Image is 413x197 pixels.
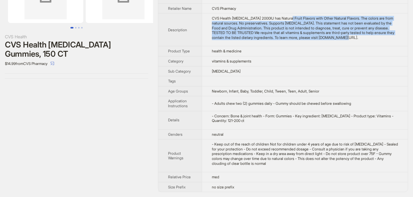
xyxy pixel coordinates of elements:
span: Product Warnings [168,151,183,161]
span: neutral [212,132,223,137]
span: Sub Category [168,69,191,74]
button: Go to slide 3 [78,27,80,28]
span: Application Instructions [168,99,188,108]
span: select [51,62,54,65]
span: Genders [168,132,182,137]
button: Go to slide 1 [70,27,73,28]
button: Go to slide 4 [81,27,83,28]
span: Relative Price [168,175,191,179]
span: vitamins & supplements [212,59,251,63]
div: CVS Health [5,33,148,40]
span: Tags [168,79,176,83]
div: CVS Health [MEDICAL_DATA] Gummies, 150 CT [5,40,148,59]
span: Details [168,118,179,122]
span: Size Prefix [168,185,186,189]
span: Category [168,59,183,63]
button: Go to slide 2 [75,27,77,28]
span: Product Type [168,49,190,53]
span: Age Groups [168,89,188,93]
span: CVS Pharmacy [212,6,236,11]
div: - Keep out of the reach of children Not for children under 4 years of age due to risk of choking ... [212,142,398,166]
span: - Adults chew two (2) gummies daily - Gummy should be chewed before swallowing [212,101,351,106]
div: $14.99 from CVS Pharmacy [5,59,148,68]
span: [MEDICAL_DATA] [212,69,241,74]
div: - Concern: Bone & joint health - Form: Gummies - Key ingredient: Vitamin d - Product type: Vitami... [212,114,398,123]
span: Retailer Name [168,6,192,11]
span: no size prefix [212,185,234,189]
span: Description [168,28,187,32]
span: Newborn, Infant, Baby, Toddler, Child, Tween, Teen, Adult, Senior [212,89,319,93]
span: med [212,175,219,179]
span: health & medicine [212,49,242,53]
div: CVS Health Vitamin D3 2000IU has Natural Fruit Flavors with Other Natural Flavors. The colors are... [212,16,398,40]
